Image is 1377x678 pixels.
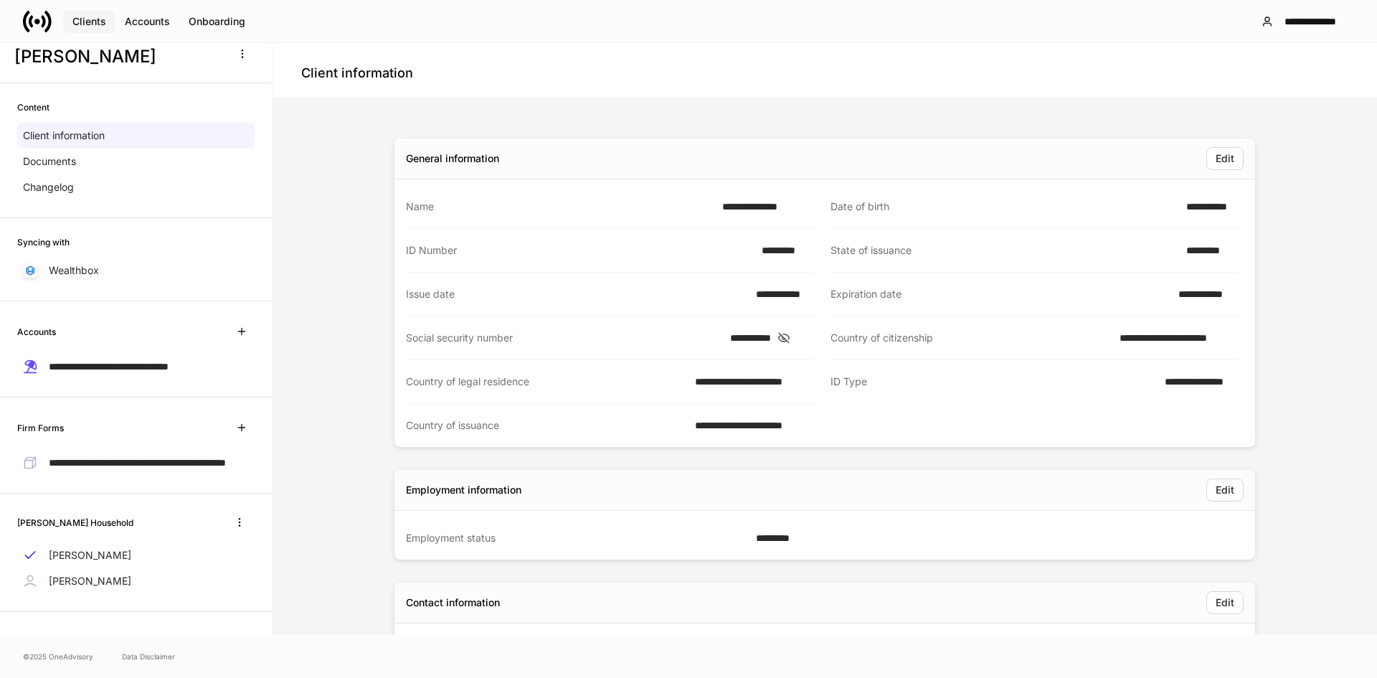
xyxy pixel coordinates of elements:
[1216,154,1234,164] div: Edit
[1206,479,1244,502] button: Edit
[17,100,49,114] h6: Content
[23,154,76,169] p: Documents
[23,651,93,662] span: © 2025 OneAdvisory
[831,243,1178,258] div: State of issuance
[831,287,1170,301] div: Expiration date
[14,45,222,68] h3: [PERSON_NAME]
[406,531,747,545] div: Employment status
[406,287,747,301] div: Issue date
[49,548,131,562] p: [PERSON_NAME]
[17,123,255,149] a: Client information
[406,595,500,610] div: Contact information
[189,17,245,27] div: Onboarding
[1206,591,1244,614] button: Edit
[831,375,1156,390] div: ID Type
[17,325,56,339] h6: Accounts
[72,17,106,27] div: Clients
[49,263,99,278] p: Wealthbox
[406,418,686,433] div: Country of issuance
[17,235,70,249] h6: Syncing with
[1216,598,1234,608] div: Edit
[63,10,115,33] button: Clients
[17,258,255,283] a: Wealthbox
[1216,485,1234,495] div: Edit
[23,128,105,143] p: Client information
[1206,147,1244,170] button: Edit
[125,17,170,27] div: Accounts
[301,65,413,82] h4: Client information
[23,180,74,194] p: Changelog
[406,243,753,258] div: ID Number
[17,149,255,174] a: Documents
[17,174,255,200] a: Changelog
[406,483,521,497] div: Employment information
[406,375,686,389] div: Country of legal residence
[831,331,1111,345] div: Country of citizenship
[17,568,255,594] a: [PERSON_NAME]
[406,331,721,345] div: Social security number
[115,10,179,33] button: Accounts
[49,574,131,588] p: [PERSON_NAME]
[17,421,64,435] h6: Firm Forms
[406,199,714,214] div: Name
[17,516,133,529] h6: [PERSON_NAME] Household
[406,151,499,166] div: General information
[179,10,255,33] button: Onboarding
[17,542,255,568] a: [PERSON_NAME]
[122,651,175,662] a: Data Disclaimer
[831,199,1178,214] div: Date of birth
